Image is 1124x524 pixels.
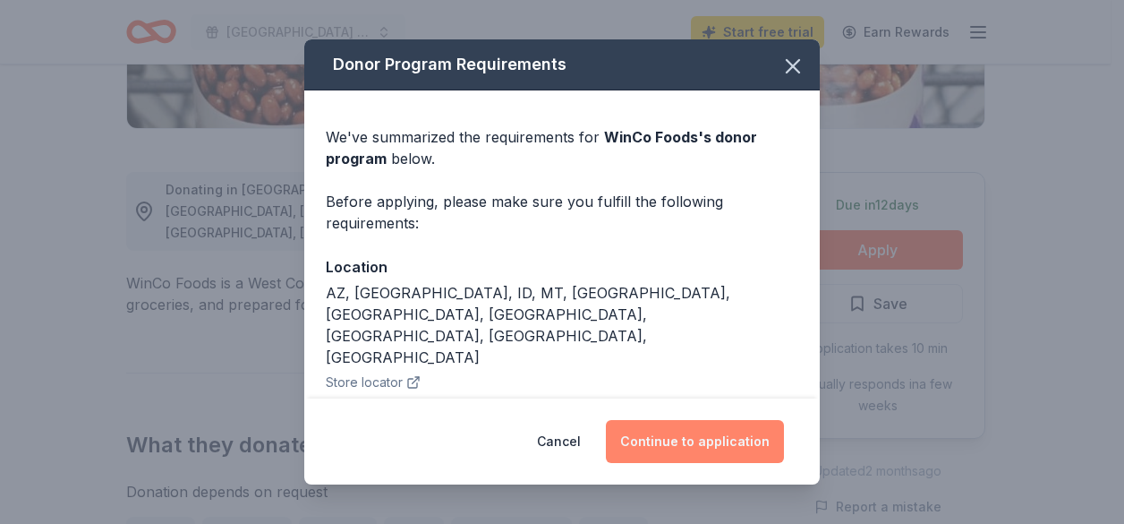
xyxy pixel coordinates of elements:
[326,282,798,368] div: AZ, [GEOGRAPHIC_DATA], ID, MT, [GEOGRAPHIC_DATA], [GEOGRAPHIC_DATA], [GEOGRAPHIC_DATA], [GEOGRAPH...
[304,39,820,90] div: Donor Program Requirements
[326,126,798,169] div: We've summarized the requirements for below.
[326,191,798,234] div: Before applying, please make sure you fulfill the following requirements:
[326,372,421,393] button: Store locator
[606,420,784,463] button: Continue to application
[326,255,798,279] div: Location
[537,420,581,463] button: Cancel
